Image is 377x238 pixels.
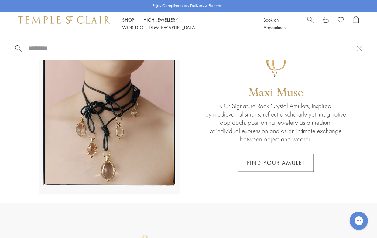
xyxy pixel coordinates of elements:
[143,17,178,23] a: High JewelleryHigh Jewellery
[122,16,250,31] nav: Main navigation
[347,209,371,232] iframe: Gorgias live chat messenger
[153,3,221,9] p: Enjoy Complimentary Delivery & Returns
[353,16,359,31] a: Open Shopping Bag
[263,17,286,30] a: Book an Appointment
[122,24,197,30] a: World of [DEMOGRAPHIC_DATA]World of [DEMOGRAPHIC_DATA]
[307,16,314,31] a: Search
[338,16,344,25] a: View Wishlist
[18,16,110,23] img: Temple St. Clair
[122,17,134,23] a: ShopShop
